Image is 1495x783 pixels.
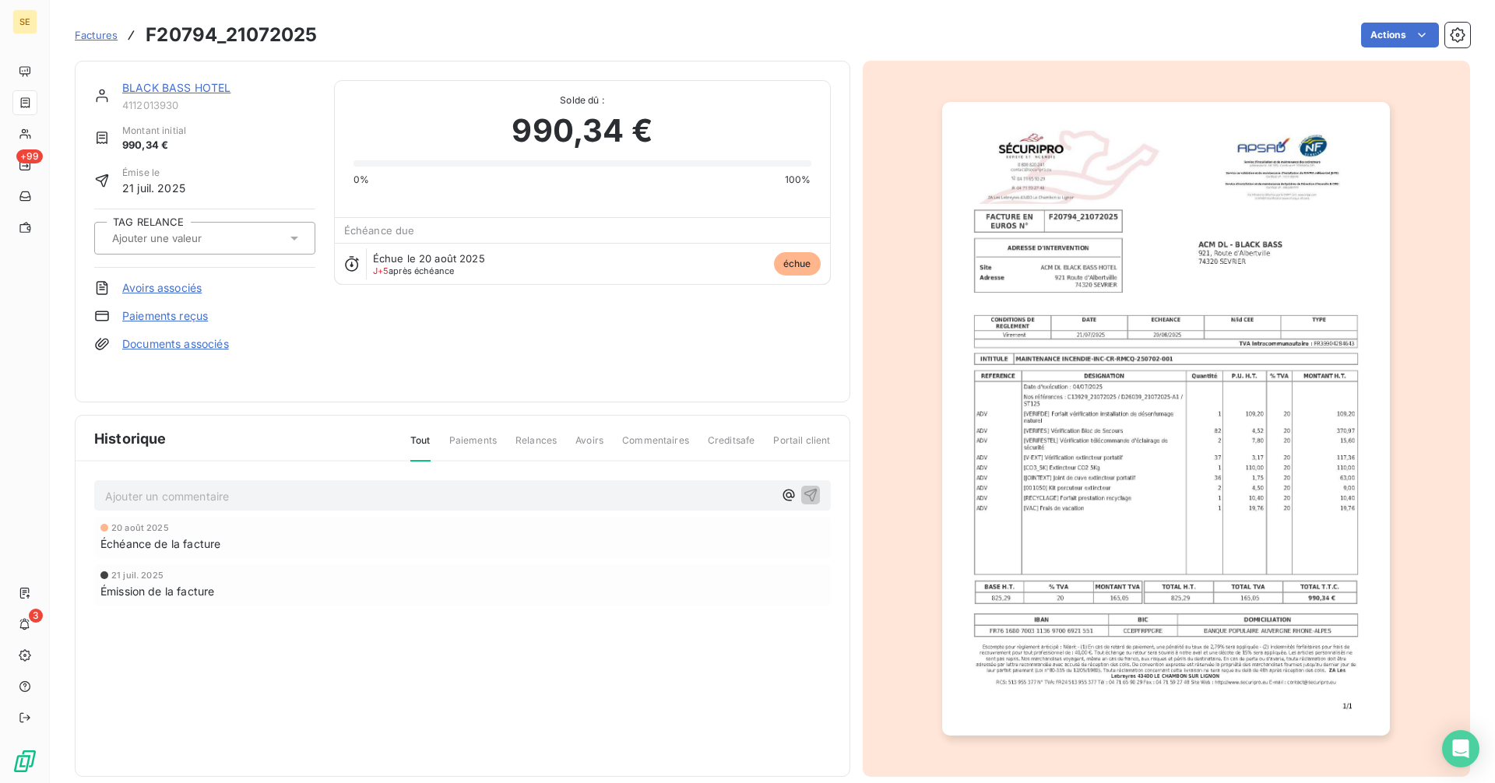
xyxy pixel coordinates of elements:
span: Montant initial [122,124,186,138]
span: Creditsafe [708,434,755,460]
span: Émise le [122,166,185,180]
span: J+5 [373,265,389,276]
a: Avoirs associés [122,280,202,296]
span: Portail client [773,434,830,460]
span: 4112013930 [122,99,315,111]
a: Paiements reçus [122,308,208,324]
span: Relances [515,434,557,460]
a: Factures [75,27,118,43]
a: Documents associés [122,336,229,352]
span: après échéance [373,266,455,276]
span: échue [774,252,821,276]
span: Échéance due [344,224,415,237]
img: invoice_thumbnail [942,102,1390,736]
span: 990,34 € [122,138,186,153]
span: Émission de la facture [100,583,214,599]
span: 21 juil. 2025 [111,571,164,580]
div: SE [12,9,37,34]
span: Tout [410,434,431,462]
span: Avoirs [575,434,603,460]
span: Échéance de la facture [100,535,220,552]
span: 20 août 2025 [111,523,169,532]
h3: F20794_21072025 [146,21,317,49]
span: 0% [354,173,369,187]
span: Échue le 20 août 2025 [373,252,485,265]
span: 990,34 € [512,107,652,154]
span: 100% [785,173,811,187]
span: Factures [75,29,118,41]
span: +99 [16,149,43,163]
input: Ajouter une valeur [111,231,267,245]
span: 3 [29,609,43,623]
button: Actions [1361,23,1439,47]
span: Historique [94,428,167,449]
a: +99 [12,153,37,177]
span: Paiements [449,434,497,460]
span: Solde dû : [354,93,811,107]
span: Commentaires [622,434,689,460]
span: 21 juil. 2025 [122,180,185,196]
a: BLACK BASS HOTEL [122,81,230,94]
img: Logo LeanPay [12,749,37,774]
div: Open Intercom Messenger [1442,730,1479,767]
